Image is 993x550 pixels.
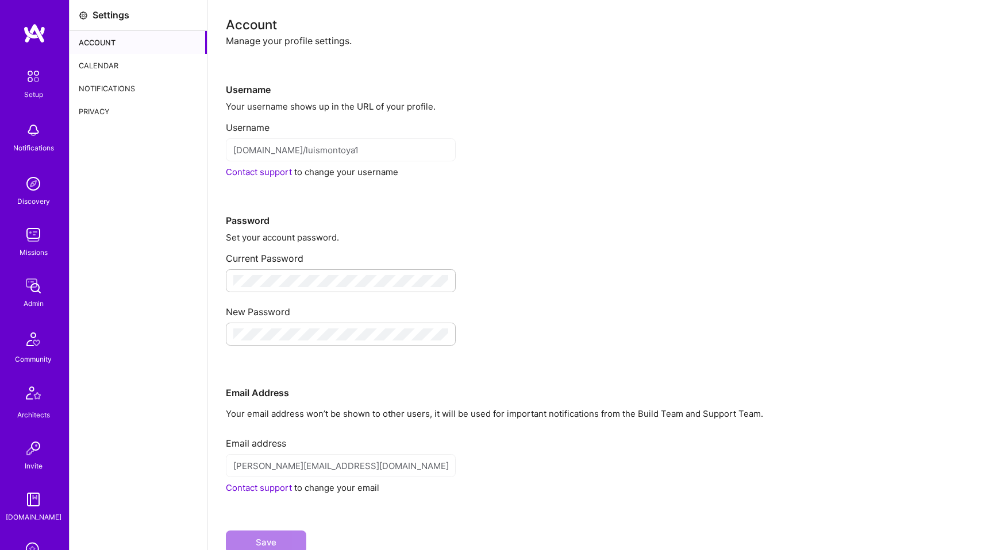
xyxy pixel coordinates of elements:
[226,47,975,96] div: Username
[226,428,975,450] div: Email address
[21,64,45,88] img: setup
[226,166,975,178] div: to change your username
[22,274,45,297] img: admin teamwork
[226,35,975,47] div: Manage your profile settings.
[226,408,975,420] p: Your email address won’t be shown to other users, it will be used for important notifications fro...
[22,488,45,511] img: guide book
[226,243,975,265] div: Current Password
[13,142,54,154] div: Notifications
[226,113,975,134] div: Username
[15,353,52,365] div: Community
[226,231,975,243] div: Set your account password.
[24,88,43,100] div: Setup
[226,482,292,493] a: Contact support
[70,31,207,54] div: Account
[70,54,207,77] div: Calendar
[226,18,975,30] div: Account
[226,178,975,227] div: Password
[70,100,207,123] div: Privacy
[22,119,45,142] img: bell
[25,460,43,472] div: Invite
[24,297,44,309] div: Admin
[226,100,975,113] div: Your username shows up in the URL of your profile.
[20,246,48,258] div: Missions
[22,223,45,246] img: teamwork
[22,437,45,460] img: Invite
[79,11,88,20] i: icon Settings
[226,166,292,177] a: Contact support
[226,297,975,318] div: New Password
[93,9,129,21] div: Settings
[226,350,975,399] div: Email Address
[70,77,207,100] div: Notifications
[23,23,46,44] img: logo
[226,482,975,494] div: to change your email
[17,409,50,421] div: Architects
[22,172,45,195] img: discovery
[20,381,47,409] img: Architects
[6,511,61,523] div: [DOMAIN_NAME]
[17,195,50,207] div: Discovery
[20,326,47,353] img: Community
